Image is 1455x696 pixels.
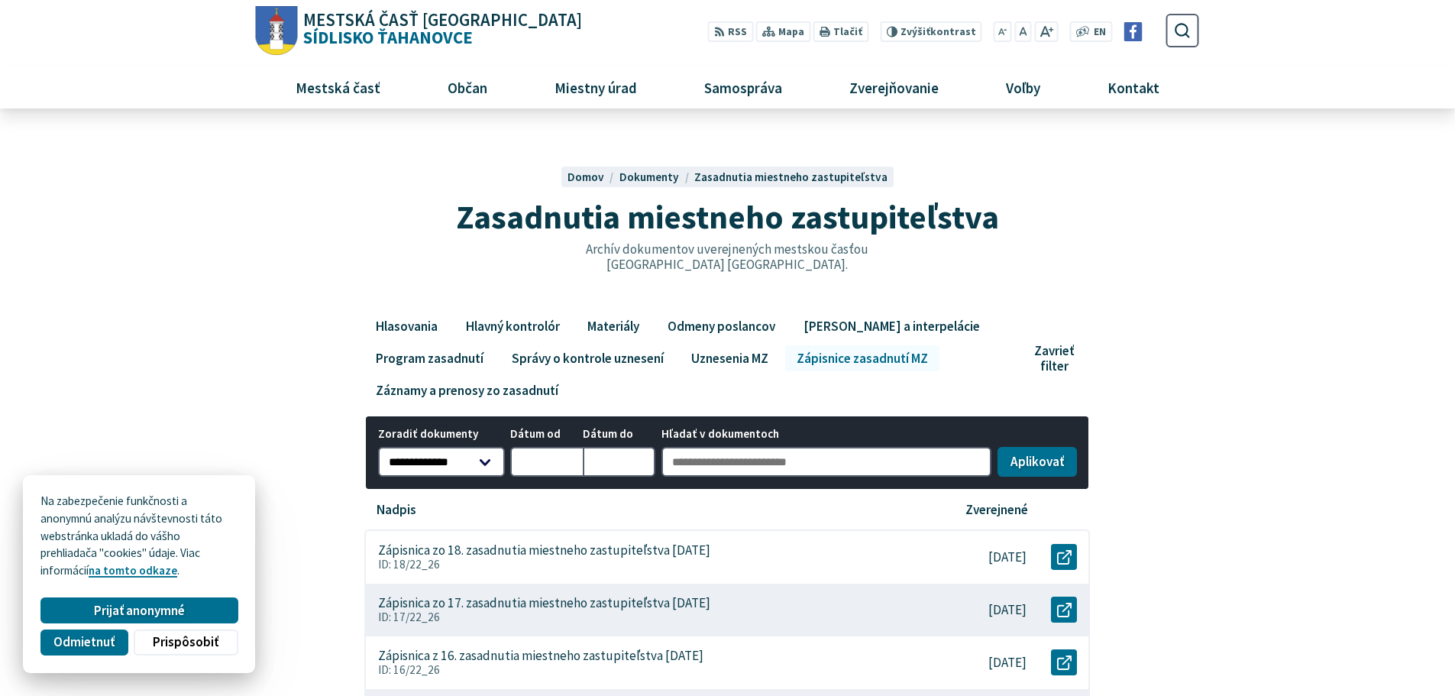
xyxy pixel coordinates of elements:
[661,447,992,477] input: Hľadať v dokumentoch
[377,502,416,518] p: Nadpis
[419,66,515,108] a: Občan
[1034,343,1074,374] span: Zavrieť filter
[698,66,787,108] span: Samospráva
[256,6,298,56] img: Prejsť na domovskú stránku
[500,345,674,371] a: Správy o kontrole uznesení
[40,493,238,580] p: Na zabezpečenie funkčnosti a anonymnú analýzu návštevnosti táto webstránka ukladá do vášho prehli...
[978,66,1069,108] a: Voľby
[364,313,448,339] a: Hlasovania
[510,428,583,441] span: Dátum od
[619,170,694,184] a: Dokumenty
[833,26,862,38] span: Tlačiť
[1080,66,1188,108] a: Kontakt
[510,447,583,477] input: Dátum od
[378,447,505,477] select: Zoradiť dokumenty
[583,447,655,477] input: Dátum do
[900,25,930,38] span: Zvýšiť
[94,603,185,619] span: Prijať anonymné
[153,634,218,650] span: Prispôsobiť
[526,66,664,108] a: Miestny úrad
[441,66,493,108] span: Občan
[681,345,780,371] a: Uznesenia MZ
[1001,66,1046,108] span: Voľby
[553,241,901,273] p: Archív dokumentov uverejnených mestskou časťou [GEOGRAPHIC_DATA] [GEOGRAPHIC_DATA].
[1094,24,1106,40] span: EN
[661,428,992,441] span: Hľadať v dokumentoch
[822,66,967,108] a: Zverejňovanie
[1090,24,1111,40] a: EN
[997,447,1077,477] button: Aplikovať
[40,597,238,623] button: Prijať anonymné
[785,345,939,371] a: Zápisnice zasadnutí MZ
[843,66,944,108] span: Zverejňovanie
[378,663,918,677] p: ID: 16/22_26
[256,6,582,56] a: Logo Sídlisko Ťahanovce, prejsť na domovskú stránku.
[267,66,408,108] a: Mestská časť
[677,66,810,108] a: Samospráva
[364,345,494,371] a: Program zasadnutí
[694,170,888,184] a: Zasadnutia miestneho zastupiteľstva
[708,21,753,42] a: RSS
[728,24,747,40] span: RSS
[364,377,569,403] a: Záznamy a prenosy zo zasadnutí
[577,313,651,339] a: Materiály
[880,21,981,42] button: Zvýšiťkontrast
[53,634,115,650] span: Odmietnuť
[303,11,582,29] span: Mestská časť [GEOGRAPHIC_DATA]
[567,170,619,184] a: Domov
[778,24,804,40] span: Mapa
[988,602,1027,618] p: [DATE]
[456,196,999,238] span: Zasadnutia miestneho zastupiteľstva
[134,630,238,656] button: Prispôsobiť
[1124,22,1143,41] img: Prejsť na Facebook stránku
[89,563,177,578] a: na tomto odkaze
[583,428,655,441] span: Dátum do
[756,21,810,42] a: Mapa
[813,21,868,42] button: Tlačiť
[378,610,918,624] p: ID: 17/22_26
[289,66,386,108] span: Mestská časť
[619,170,679,184] span: Dokumenty
[548,66,642,108] span: Miestny úrad
[298,11,583,47] span: Sídlisko Ťahanovce
[567,170,604,184] span: Domov
[378,558,918,571] p: ID: 18/22_26
[378,595,710,611] p: Zápisnica zo 17. zasadnutia miestneho zastupiteľstva [DATE]
[988,549,1027,565] p: [DATE]
[965,502,1028,518] p: Zverejnené
[994,21,1012,42] button: Zmenšiť veľkosť písma
[378,648,703,664] p: Zápisnica z 16. zasadnutia miestneho zastupiteľstva [DATE]
[378,428,505,441] span: Zoradiť dokumenty
[792,313,991,339] a: [PERSON_NAME] a interpelácie
[1024,343,1091,374] button: Zavrieť filter
[1014,21,1031,42] button: Nastaviť pôvodnú veľkosť písma
[656,313,786,339] a: Odmeny poslancov
[454,313,571,339] a: Hlavný kontrolór
[378,542,710,558] p: Zápisnica zo 18. zasadnutia miestneho zastupiteľstva [DATE]
[988,655,1027,671] p: [DATE]
[40,630,128,656] button: Odmietnuť
[1034,21,1058,42] button: Zväčšiť veľkosť písma
[900,26,976,38] span: kontrast
[1102,66,1166,108] span: Kontakt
